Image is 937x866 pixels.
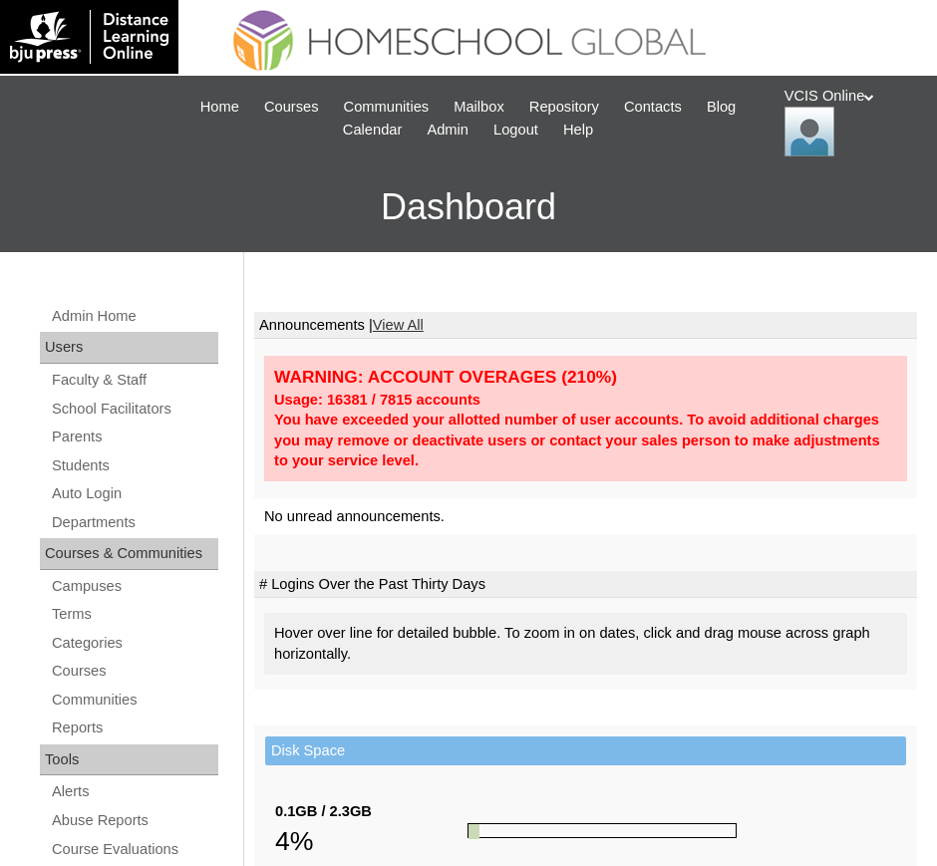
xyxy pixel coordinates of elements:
[50,659,218,684] a: Courses
[707,96,736,119] span: Blog
[254,498,917,535] td: No unread announcements.
[50,837,218,862] a: Course Evaluations
[254,312,917,340] td: Announcements |
[50,304,218,329] a: Admin Home
[274,366,897,389] div: WARNING: ACCOUNT OVERAGES (210%)
[529,96,599,119] span: Repository
[373,317,424,333] a: View All
[50,425,218,449] a: Parents
[50,481,218,506] a: Auto Login
[483,119,548,142] a: Logout
[40,538,218,570] div: Courses & Communities
[254,96,329,119] a: Courses
[334,96,440,119] a: Communities
[265,736,906,765] td: Disk Space
[200,96,239,119] span: Home
[333,119,412,142] a: Calendar
[274,392,480,408] strong: Usage: 16381 / 7815 accounts
[624,96,682,119] span: Contacts
[454,96,504,119] span: Mailbox
[10,10,168,64] img: logo-white.png
[784,86,917,156] div: VCIS Online
[190,96,249,119] a: Home
[50,574,218,599] a: Campuses
[344,96,430,119] span: Communities
[254,571,917,599] td: # Logins Over the Past Thirty Days
[10,162,927,252] h3: Dashboard
[50,631,218,656] a: Categories
[417,119,478,142] a: Admin
[50,453,218,478] a: Students
[50,368,218,393] a: Faculty & Staff
[784,107,834,156] img: VCIS Online Admin
[444,96,514,119] a: Mailbox
[50,688,218,713] a: Communities
[50,602,218,627] a: Terms
[493,119,538,142] span: Logout
[50,808,218,833] a: Abuse Reports
[264,613,907,674] div: Hover over line for detailed bubble. To zoom in on dates, click and drag mouse across graph horiz...
[40,744,218,776] div: Tools
[275,801,468,822] div: 0.1GB / 2.3GB
[50,510,218,535] a: Departments
[50,397,218,422] a: School Facilitators
[50,716,218,740] a: Reports
[264,96,319,119] span: Courses
[519,96,609,119] a: Repository
[563,119,593,142] span: Help
[275,821,468,861] div: 4%
[40,332,218,364] div: Users
[427,119,468,142] span: Admin
[553,119,603,142] a: Help
[343,119,402,142] span: Calendar
[50,779,218,804] a: Alerts
[697,96,746,119] a: Blog
[614,96,692,119] a: Contacts
[274,410,897,471] div: You have exceeded your allotted number of user accounts. To avoid additional charges you may remo...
